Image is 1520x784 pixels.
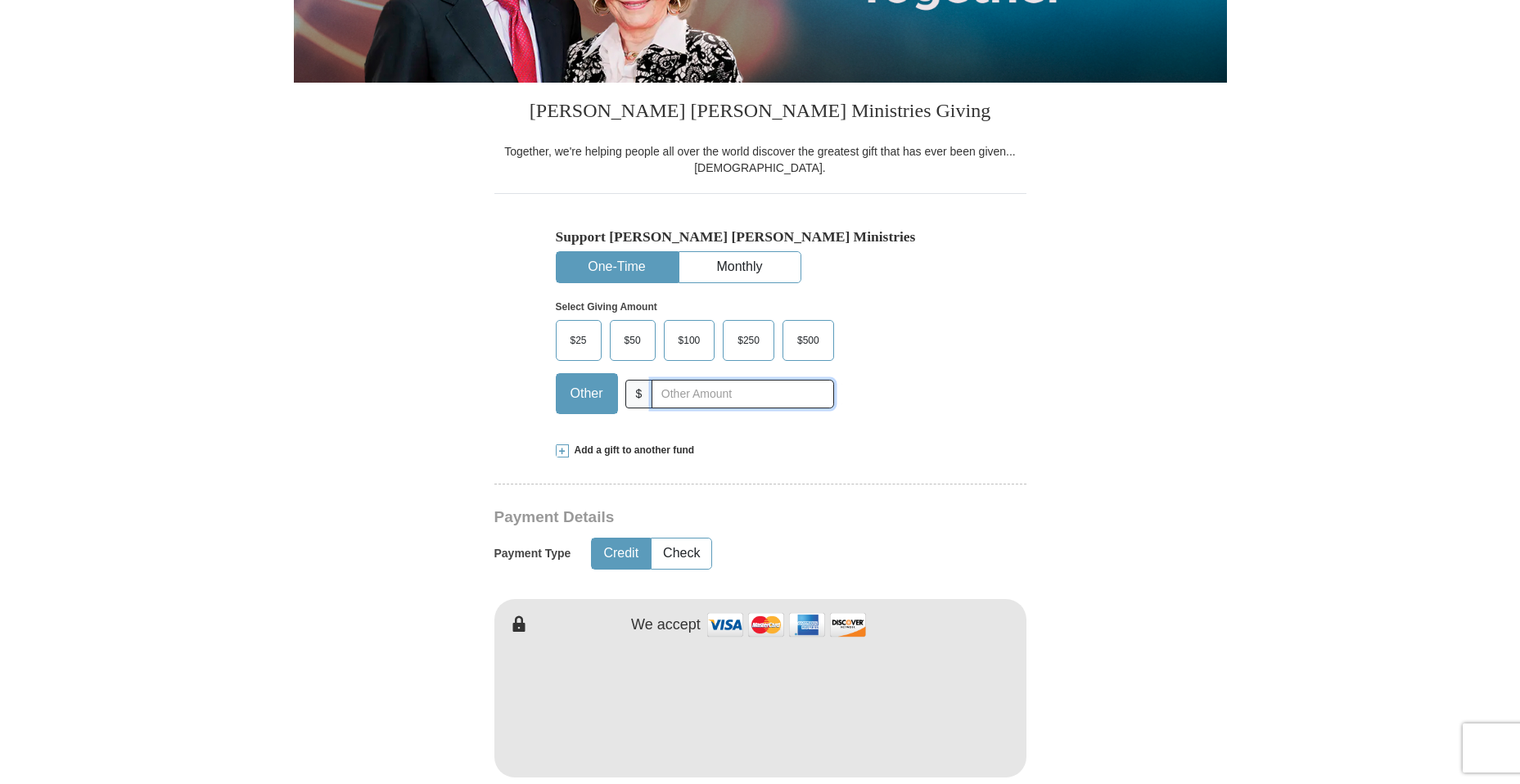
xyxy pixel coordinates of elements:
[625,380,653,408] span: $
[679,252,801,282] button: Monthly
[562,381,611,406] span: Other
[789,328,828,353] span: $500
[557,252,678,282] button: One-Time
[494,508,912,527] h3: Payment Details
[494,143,1026,176] div: Together, we're helping people all over the world discover the greatest gift that has ever been g...
[652,538,711,569] button: Check
[556,228,965,246] h5: Support [PERSON_NAME] [PERSON_NAME] Ministries
[569,444,695,457] span: Add a gift to another fund
[562,328,595,353] span: $25
[494,83,1026,143] h3: [PERSON_NAME] [PERSON_NAME] Ministries Giving
[592,538,650,569] button: Credit
[616,328,649,353] span: $50
[631,616,701,634] h4: We accept
[729,328,768,353] span: $250
[670,328,709,353] span: $100
[494,547,571,561] h5: Payment Type
[652,380,833,408] input: Other Amount
[556,301,657,313] strong: Select Giving Amount
[705,607,868,642] img: credit cards accepted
